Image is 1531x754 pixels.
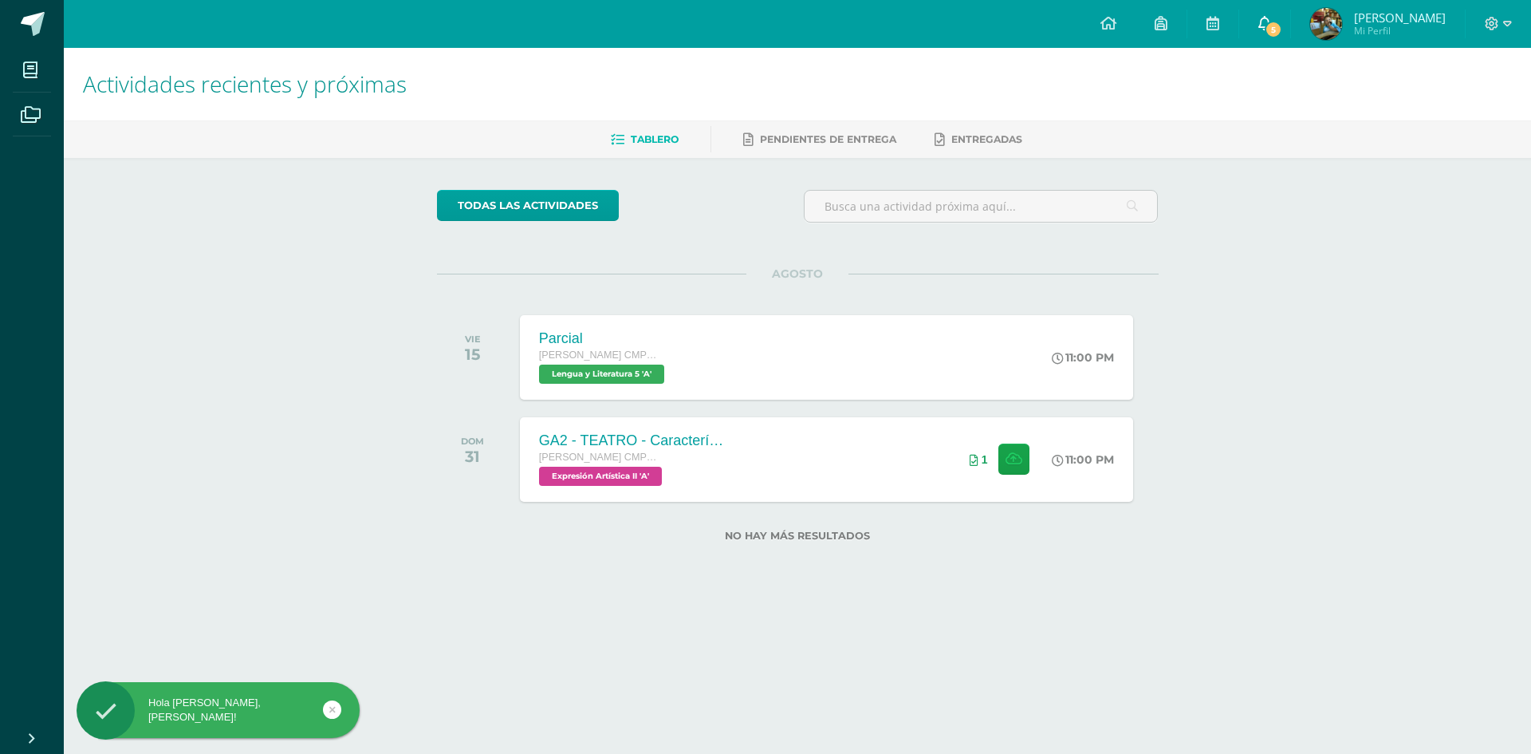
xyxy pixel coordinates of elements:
[970,453,988,466] div: Archivos entregados
[465,334,481,345] div: VIE
[461,436,484,447] div: DOM
[465,345,481,364] div: 15
[935,127,1022,152] a: Entregadas
[539,330,668,347] div: Parcial
[539,452,659,463] span: [PERSON_NAME] CMP Bachillerato en CCLL con Orientación en Computación
[1310,8,1342,40] img: 3ccdce4e496fa713c5887db2ca22ddbc.png
[760,133,896,145] span: Pendientes de entrega
[461,447,484,466] div: 31
[539,467,662,486] span: Expresión Artística II 'A'
[1354,24,1446,38] span: Mi Perfil
[77,696,360,724] div: Hola [PERSON_NAME], [PERSON_NAME]!
[1052,350,1114,365] div: 11:00 PM
[437,190,619,221] a: todas las Actividades
[611,127,679,152] a: Tablero
[83,69,407,99] span: Actividades recientes y próximas
[1052,452,1114,467] div: 11:00 PM
[951,133,1022,145] span: Entregadas
[437,530,1159,542] label: No hay más resultados
[1354,10,1446,26] span: [PERSON_NAME]
[1265,21,1282,38] span: 5
[746,266,848,281] span: AGOSTO
[982,453,988,466] span: 1
[805,191,1158,222] input: Busca una actividad próxima aquí...
[539,432,730,449] div: GA2 - TEATRO - Características y elementos del teatro
[539,365,664,384] span: Lengua y Literatura 5 'A'
[631,133,679,145] span: Tablero
[743,127,896,152] a: Pendientes de entrega
[539,349,659,361] span: [PERSON_NAME] CMP Bachillerato en CCLL con Orientación en Computación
